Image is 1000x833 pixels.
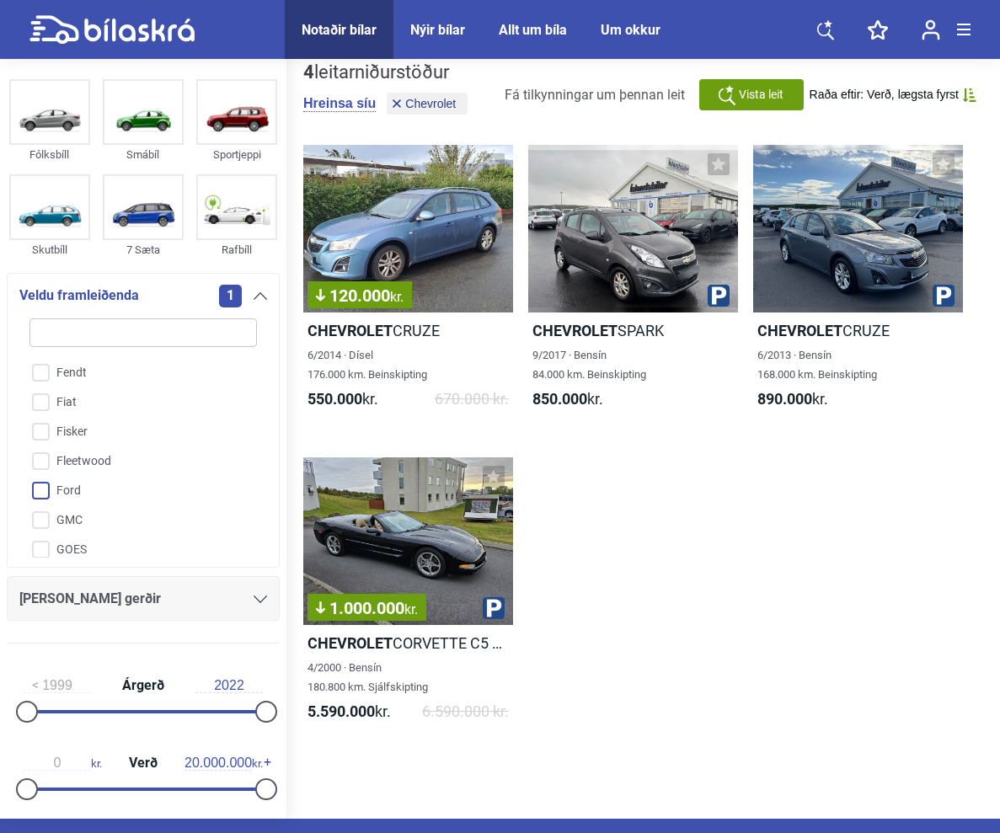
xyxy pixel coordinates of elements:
[307,390,362,408] b: 550.000
[708,285,730,307] img: parking.png
[810,88,959,102] span: Raða eftir: Verð, lægsta fyrst
[219,285,242,307] span: 1
[303,633,513,653] h2: CORVETTE C5 BLÆJA
[103,240,184,259] div: 7 Sæta
[933,285,955,307] img: parking.png
[307,661,428,693] span: 4/2000 · Bensín 180.800 km. Sjálfskipting
[303,95,376,112] button: Hreinsa síu
[307,702,391,721] span: kr.
[922,19,940,40] img: user-login.svg
[410,22,465,38] a: Nýir bílar
[196,240,277,259] div: Rafbíll
[125,756,162,770] span: Verð
[753,145,963,424] a: ChevroletCRUZE6/2013 · Bensín168.000 km. Beinskipting890.000kr.
[422,702,509,721] span: 6.590.000 kr.
[757,349,877,381] span: 6/2013 · Bensín 168.000 km. Beinskipting
[316,287,404,304] span: 120.000
[435,389,509,408] span: 670.000 kr.
[483,597,505,619] img: parking.png
[505,87,685,103] span: Fá tilkynningar um þennan leit
[196,145,277,164] div: Sportjeppi
[387,93,468,115] button: Chevrolet
[532,349,646,381] span: 9/2017 · Bensín 84.000 km. Beinskipting
[307,322,393,339] b: Chevrolet
[9,240,90,259] div: Skutbíll
[753,321,963,340] h2: CRUZE
[757,390,812,408] b: 890.000
[19,587,161,611] span: [PERSON_NAME] gerðir
[24,756,102,771] span: kr.
[757,322,842,339] b: Chevrolet
[757,389,828,408] span: kr.
[118,679,168,692] span: Árgerð
[184,756,263,771] span: kr.
[528,145,738,424] a: ChevroletSPARK9/2017 · Bensín84.000 km. Beinskipting850.000kr.
[303,321,513,340] h2: CRUZE
[810,88,976,102] button: Raða eftir: Verð, lægsta fyrst
[739,86,783,104] span: Vista leit
[303,61,314,83] b: 4
[532,322,618,339] b: Chevrolet
[302,22,377,38] a: Notaðir bílar
[316,600,418,617] span: 1.000.000
[307,634,393,652] b: Chevrolet
[103,145,184,164] div: Smábíl
[499,22,567,38] a: Allt um bíla
[307,389,378,408] span: kr.
[307,702,375,720] b: 5.590.000
[303,61,472,83] div: leitarniðurstöður
[303,145,513,424] a: 120.000kr.ChevroletCRUZE6/2014 · Dísel176.000 km. Beinskipting550.000kr.670.000 kr.
[9,145,90,164] div: Fólksbíll
[532,390,587,408] b: 850.000
[601,22,660,38] a: Um okkur
[532,389,603,408] span: kr.
[307,349,427,381] span: 6/2014 · Dísel 176.000 km. Beinskipting
[528,321,738,340] h2: SPARK
[390,289,404,305] span: kr.
[303,457,513,736] a: 1.000.000kr.ChevroletCORVETTE C5 BLÆJA4/2000 · Bensín180.800 km. Sjálfskipting5.590.000kr.6.590.0...
[19,284,139,307] span: Veldu framleiðenda
[404,601,418,617] span: kr.
[405,98,456,109] span: Chevrolet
